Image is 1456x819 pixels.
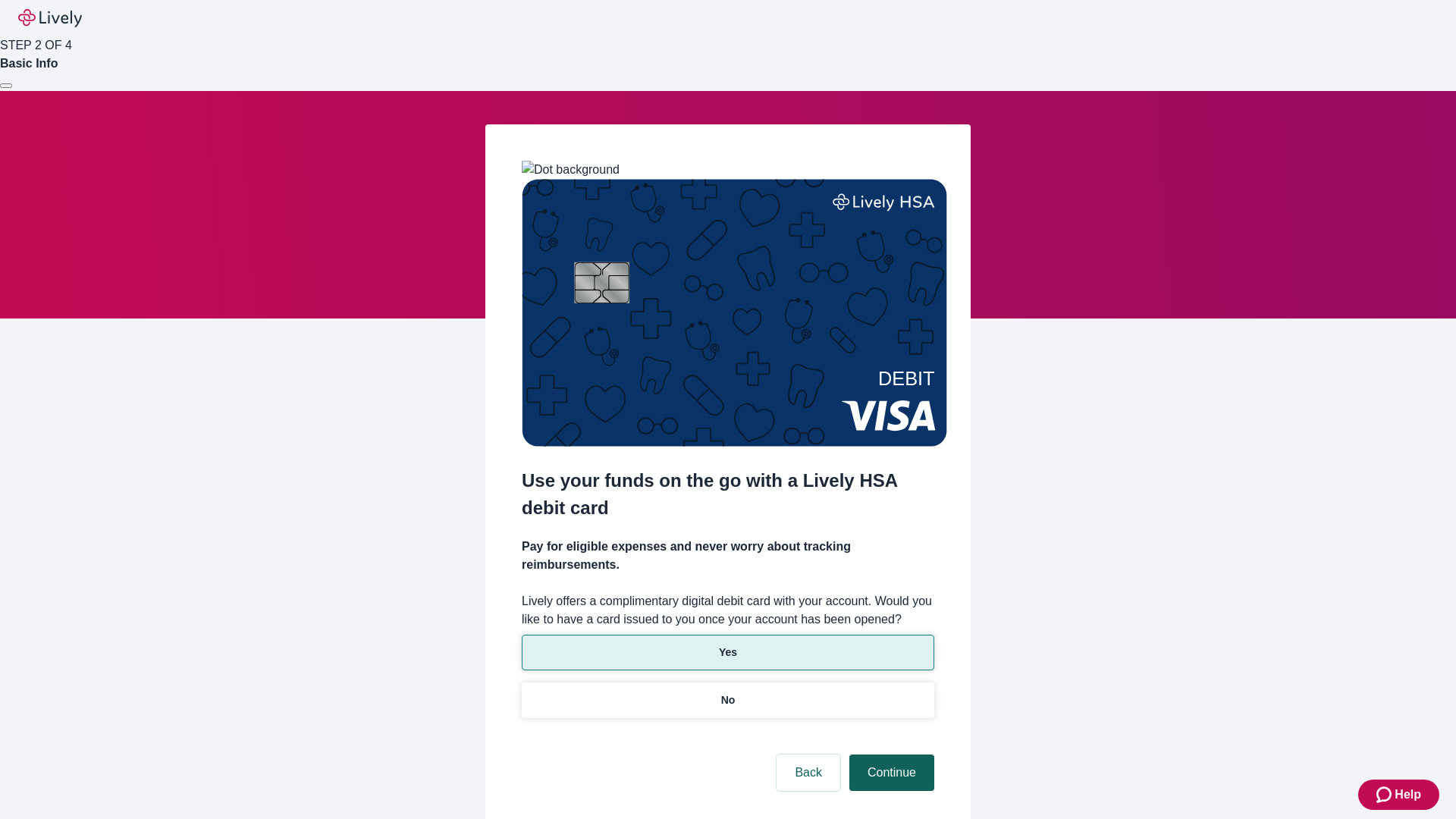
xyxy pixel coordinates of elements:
[719,645,737,661] p: Yes
[1395,786,1421,804] span: Help
[522,682,934,718] button: No
[1376,786,1395,804] svg: Zendesk support icon
[18,9,82,27] img: Lively
[849,755,934,791] button: Continue
[522,592,934,629] label: Lively offers a complimentary digital debit card with your account. Would you like to have a card...
[522,635,934,670] button: Yes
[721,692,736,708] p: No
[1358,780,1439,810] button: Zendesk support iconHelp
[522,179,947,447] img: Debit card
[522,538,934,574] h4: Pay for eligible expenses and never worry about tracking reimbursements.
[522,161,620,179] img: Dot background
[777,755,840,791] button: Back
[522,467,934,522] h2: Use your funds on the go with a Lively HSA debit card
